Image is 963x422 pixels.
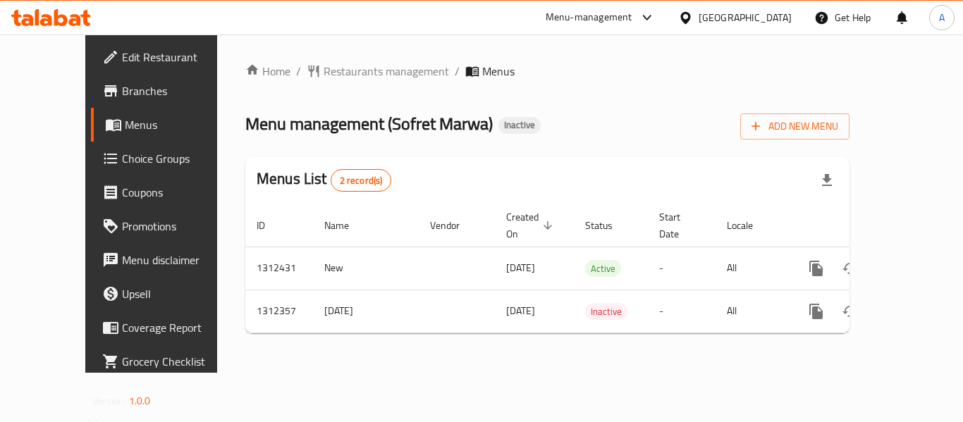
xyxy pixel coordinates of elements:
[506,209,557,242] span: Created On
[788,204,946,247] th: Actions
[313,290,419,333] td: [DATE]
[727,217,771,234] span: Locale
[91,277,246,311] a: Upsell
[245,204,946,333] table: enhanced table
[498,117,541,134] div: Inactive
[122,49,235,66] span: Edit Restaurant
[91,345,246,378] a: Grocery Checklist
[833,294,867,328] button: Change Status
[585,261,621,277] span: Active
[122,82,235,99] span: Branches
[91,175,246,209] a: Coupons
[498,119,541,131] span: Inactive
[91,311,246,345] a: Coverage Report
[699,10,792,25] div: [GEOGRAPHIC_DATA]
[585,303,627,320] div: Inactive
[122,184,235,201] span: Coupons
[810,163,844,197] div: Export file
[546,9,632,26] div: Menu-management
[939,10,945,25] span: A
[245,108,493,139] span: Menu management ( Sofret Marwa )
[122,252,235,268] span: Menu disclaimer
[313,247,419,290] td: New
[91,209,246,243] a: Promotions
[257,217,283,234] span: ID
[833,252,867,285] button: Change Status
[752,118,838,135] span: Add New Menu
[324,217,367,234] span: Name
[296,63,301,80] li: /
[307,63,449,80] a: Restaurants management
[91,142,246,175] a: Choice Groups
[716,247,788,290] td: All
[245,247,313,290] td: 1312431
[716,290,788,333] td: All
[91,40,246,74] a: Edit Restaurant
[506,259,535,277] span: [DATE]
[799,294,833,328] button: more
[430,217,478,234] span: Vendor
[245,63,290,80] a: Home
[91,108,246,142] a: Menus
[506,302,535,320] span: [DATE]
[324,63,449,80] span: Restaurants management
[122,319,235,336] span: Coverage Report
[331,169,392,192] div: Total records count
[122,218,235,235] span: Promotions
[91,74,246,108] a: Branches
[122,353,235,370] span: Grocery Checklist
[122,150,235,167] span: Choice Groups
[92,392,127,410] span: Version:
[129,392,151,410] span: 1.0.0
[257,168,391,192] h2: Menus List
[648,290,716,333] td: -
[245,290,313,333] td: 1312357
[122,285,235,302] span: Upsell
[585,217,631,234] span: Status
[482,63,515,80] span: Menus
[125,116,235,133] span: Menus
[648,247,716,290] td: -
[331,174,391,187] span: 2 record(s)
[740,113,849,139] button: Add New Menu
[455,63,460,80] li: /
[659,209,699,242] span: Start Date
[245,63,849,80] nav: breadcrumb
[91,243,246,277] a: Menu disclaimer
[799,252,833,285] button: more
[585,304,627,320] span: Inactive
[585,260,621,277] div: Active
